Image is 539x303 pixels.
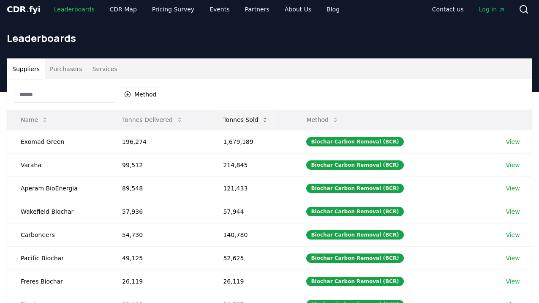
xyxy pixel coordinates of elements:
[7,153,109,176] td: Varaha
[103,2,144,17] a: CDR Map
[216,111,275,128] button: Tonnes Sold
[506,161,520,169] a: View
[7,270,109,293] td: Freres Biochar
[306,230,403,240] div: Biochar Carbon Removal (BCR)
[506,207,520,216] a: View
[14,111,55,128] button: Name
[7,246,109,270] td: Pacific Biochar
[7,200,109,223] td: Wakefield Biochar
[47,2,346,17] nav: Main
[7,59,45,79] button: Suppliers
[115,111,190,128] button: Tonnes Delivered
[479,5,505,14] span: Log in
[306,277,403,286] div: Biochar Carbon Removal (BCR)
[506,277,520,286] a: View
[7,3,41,15] a: CDR.fyi
[7,31,532,45] h1: Leaderboards
[47,2,101,17] a: Leaderboards
[278,2,318,17] a: About Us
[203,2,236,17] a: Events
[306,184,403,193] div: Biochar Carbon Removal (BCR)
[210,176,293,200] td: 121,433
[210,223,293,246] td: 140,780
[472,2,512,17] a: Log in
[210,270,293,293] td: 26,119
[119,88,162,101] button: Method
[7,130,109,153] td: Exomad Green
[7,176,109,200] td: Aperam BioEnergia
[145,2,201,17] a: Pricing Survey
[506,231,520,239] a: View
[87,59,122,79] button: Services
[306,137,403,146] div: Biochar Carbon Removal (BCR)
[7,223,109,246] td: Carboneers
[425,2,512,17] nav: Main
[26,4,29,14] span: .
[109,153,210,176] td: 99,512
[506,138,520,146] a: View
[45,59,87,79] button: Purchasers
[7,4,41,14] span: CDR fyi
[306,160,403,170] div: Biochar Carbon Removal (BCR)
[109,270,210,293] td: 26,119
[109,223,210,246] td: 54,730
[299,111,346,128] button: Method
[109,200,210,223] td: 57,936
[109,176,210,200] td: 89,548
[320,2,346,17] a: Blog
[210,130,293,153] td: 1,679,189
[306,207,403,216] div: Biochar Carbon Removal (BCR)
[109,246,210,270] td: 49,125
[238,2,276,17] a: Partners
[506,254,520,262] a: View
[506,184,520,193] a: View
[210,246,293,270] td: 52,625
[425,2,471,17] a: Contact us
[210,153,293,176] td: 214,845
[210,200,293,223] td: 57,944
[306,253,403,263] div: Biochar Carbon Removal (BCR)
[109,130,210,153] td: 196,274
